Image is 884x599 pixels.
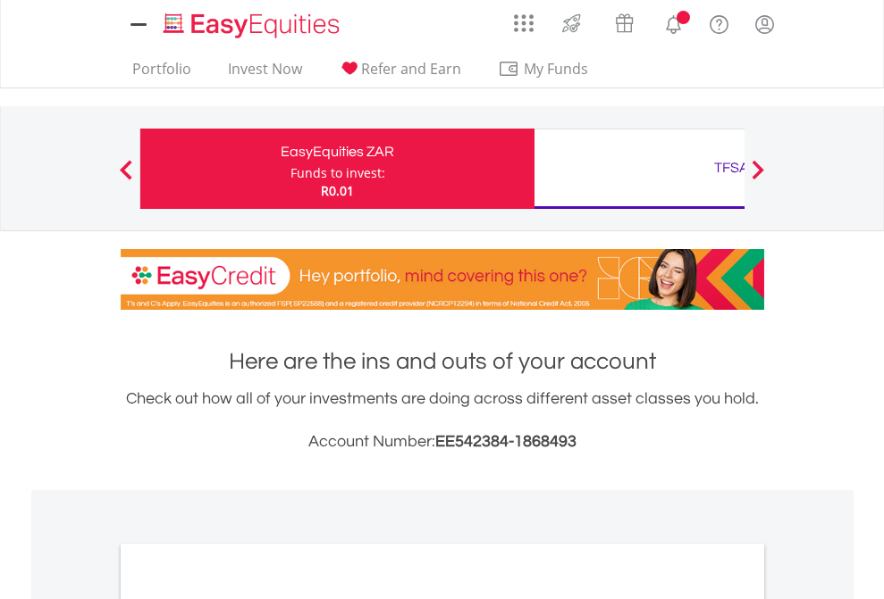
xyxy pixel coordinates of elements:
span: My Funds [498,57,615,80]
span: R0.01 [321,182,354,199]
div: EasyEquities ZAR [151,139,524,164]
img: vouchers-v2.svg [610,9,639,37]
a: Invest Now [221,60,309,87]
button: Next [740,169,776,187]
img: EasyCredit Promotion Banner [121,249,764,310]
a: FAQ's and Support [696,4,742,40]
h3: Account Number: [121,429,764,454]
a: Portfolio [125,60,198,87]
img: thrive-v2.svg [557,9,586,37]
a: Vouchers [598,4,651,37]
div: Funds to invest: [290,164,385,182]
a: My Profile [742,4,787,44]
button: Previous [108,169,144,187]
img: grid-menu-icon.svg [514,13,534,33]
span: EE542384-1868493 [435,433,577,450]
a: Home page [156,4,347,40]
a: Refer and Earn [332,60,468,87]
img: EasyEquities_Logo.png [160,11,347,40]
a: Notifications [651,4,696,40]
span: Refer and Earn [361,59,461,79]
div: Check out how all of your investments are doing across different asset classes you hold. [121,387,764,454]
h1: Here are the ins and outs of your account [121,345,764,378]
a: AppsGrid [502,4,545,33]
